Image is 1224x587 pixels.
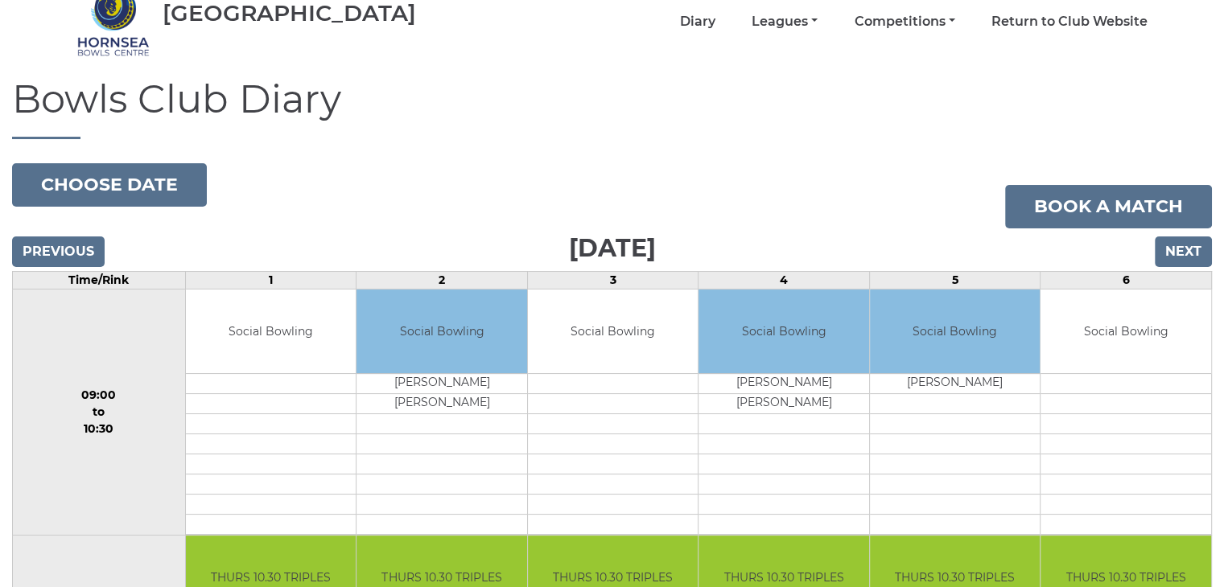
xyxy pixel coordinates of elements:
[870,289,1041,374] td: Social Bowling
[854,13,954,31] a: Competitions
[680,13,715,31] a: Diary
[356,374,527,394] td: [PERSON_NAME]
[186,289,356,374] td: Social Bowling
[13,271,186,289] td: Time/Rink
[527,271,699,289] td: 3
[991,13,1148,31] a: Return to Club Website
[752,13,818,31] a: Leagues
[1005,185,1212,228] a: Book a match
[699,394,869,414] td: [PERSON_NAME]
[1041,289,1211,374] td: Social Bowling
[870,374,1041,394] td: [PERSON_NAME]
[12,78,1212,139] h1: Bowls Club Diary
[356,271,528,289] td: 2
[356,394,527,414] td: [PERSON_NAME]
[12,163,207,207] button: Choose date
[163,1,416,26] div: [GEOGRAPHIC_DATA]
[528,289,699,374] td: Social Bowling
[699,271,870,289] td: 4
[12,236,105,267] input: Previous
[13,289,186,536] td: 09:00 to 10:30
[1155,236,1212,267] input: Next
[1041,271,1212,289] td: 6
[356,289,527,374] td: Social Bowling
[185,271,356,289] td: 1
[699,374,869,394] td: [PERSON_NAME]
[869,271,1041,289] td: 5
[699,289,869,374] td: Social Bowling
